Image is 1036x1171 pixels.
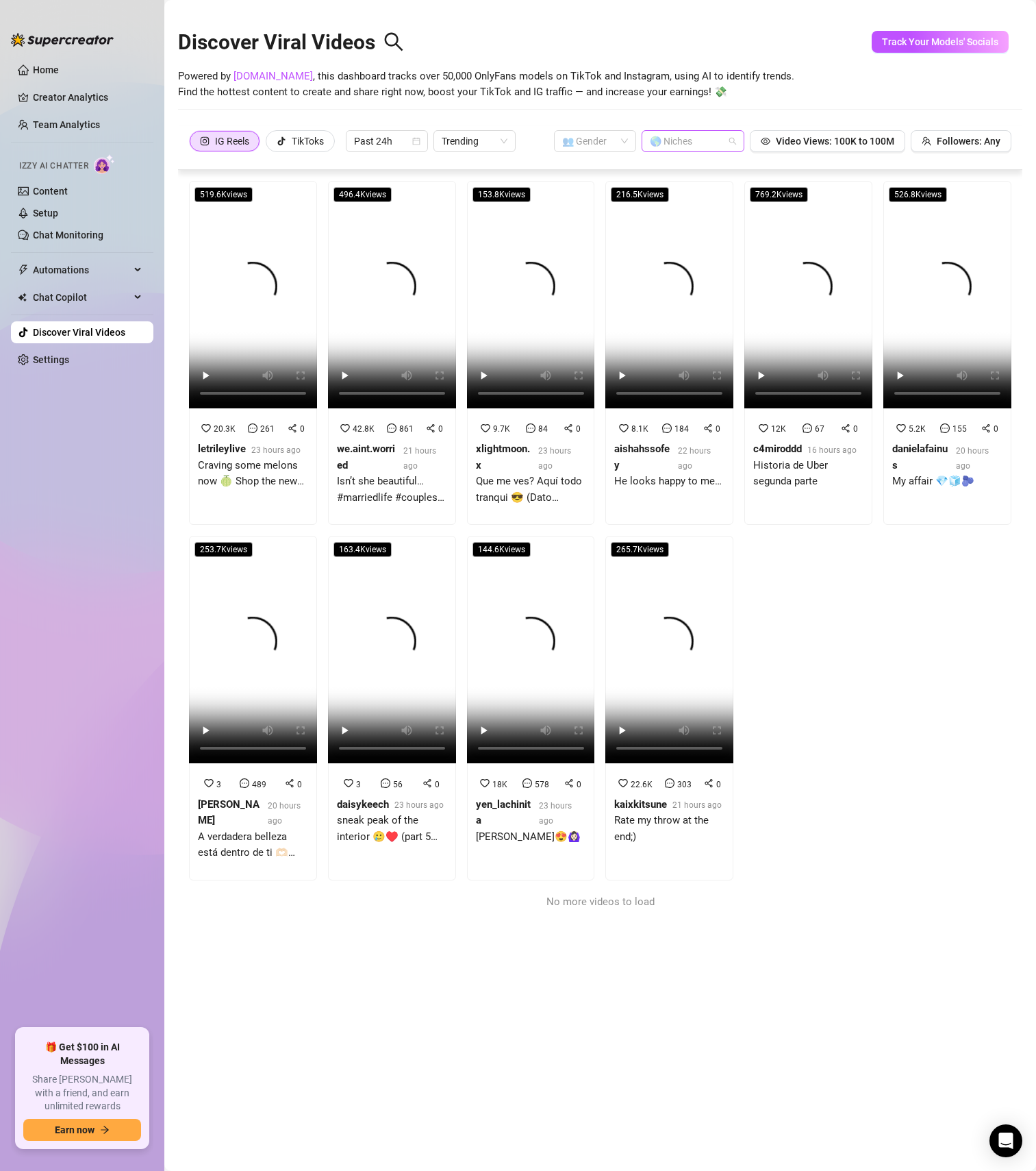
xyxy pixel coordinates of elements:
[194,542,253,557] span: 253.7K views
[619,423,629,433] span: heart
[989,1124,1022,1157] div: Open Intercom Messenger
[344,778,353,788] span: heart
[807,445,857,455] span: 16 hours ago
[337,443,395,471] strong: we.aint.worried
[815,424,824,434] span: 67
[194,187,253,202] span: 519.6K views
[178,29,404,56] h2: Discover Viral Videos
[248,423,257,433] span: message
[665,778,674,788] span: message
[383,32,404,52] span: search
[33,354,69,365] a: Settings
[744,181,872,525] a: 769.2Kviews12K670c4miroddd16 hours agoHistoria de Uber segunda parte
[611,187,669,202] span: 216.5K views
[33,208,58,219] a: Setup
[333,542,392,557] span: 163.4K views
[251,445,301,455] span: 23 hours ago
[467,181,595,525] a: 153.8Kviews9.7K840xlightmoon.x23 hours agoQue me ves? Aquí todo tranqui 😎 (Dato curioso: el audio...
[882,36,998,47] span: Track Your Models' Socials
[233,70,313,82] a: [DOMAIN_NAME]
[614,473,724,490] div: He looks happy to me…
[631,424,648,434] span: 8.1K
[285,778,294,788] span: share-alt
[576,424,581,434] span: 0
[522,778,532,788] span: message
[200,136,210,146] span: instagram
[393,780,403,789] span: 56
[492,780,507,789] span: 18K
[189,536,317,880] a: 253.7Kviews34890[PERSON_NAME]20 hours agoA verdadera belleza está dentro de ti 🫶🏻 @FashionNova
[476,443,530,471] strong: xlightmoon.x
[994,424,998,434] span: 0
[337,473,447,506] div: Isn’t she beautiful… #marriedlife #couples #interracialcouple #wv
[201,423,211,433] span: heart
[872,31,1009,53] button: Track Your Models' Socials
[716,780,721,789] span: 0
[422,778,432,788] span: share-alt
[539,801,572,826] span: 23 hours ago
[438,424,443,434] span: 0
[260,424,275,434] span: 261
[100,1125,110,1135] span: arrow-right
[618,778,628,788] span: heart
[394,800,444,810] span: 23 hours ago
[716,424,720,434] span: 0
[23,1119,141,1141] button: Earn nowarrow-right
[333,187,392,202] span: 496.4K views
[535,780,549,789] span: 578
[472,542,531,557] span: 144.6K views
[268,801,301,826] span: 20 hours ago
[328,181,456,525] a: 496.4Kviews42.8K8610we.aint.worried21 hours agoIsn’t she beautiful… #marriedlife #couples #interr...
[611,542,669,557] span: 265.7K views
[33,186,68,197] a: Content
[564,778,574,788] span: share-alt
[33,327,125,338] a: Discover Viral Videos
[204,778,214,788] span: heart
[853,424,858,434] span: 0
[476,798,531,827] strong: yen_lachinita
[677,780,692,789] span: 303
[481,423,490,433] span: heart
[937,136,1000,147] span: Followers: Any
[476,473,586,506] div: Que me ves? Aquí todo tranqui 😎 (Dato curioso: el audio solo es de un anime donde ya están cansad...
[605,181,733,525] a: 216.5Kviews8.1K1840aishahssofey22 hours agoHe looks happy to me…
[467,536,595,880] a: 144.6Kviews18K5780yen_lachinita23 hours ago[PERSON_NAME]😍🙆🏻‍♀️
[678,446,711,471] span: 22 hours ago
[292,131,324,151] div: TikToks
[538,446,571,471] span: 23 hours ago
[672,800,722,810] span: 21 hours ago
[198,458,308,490] div: Craving some melons now 🍈 Shop the new shirt!! @porouswalker !!
[546,896,655,908] span: No more videos to load
[354,131,420,151] span: Past 24h
[614,813,724,845] div: Rate my throw at the end;)
[23,1041,141,1068] span: 🎁 Get $100 in AI Messages
[216,780,221,789] span: 3
[564,423,573,433] span: share-alt
[11,33,114,47] img: logo-BBDzfeDw.svg
[952,424,967,434] span: 155
[538,424,548,434] span: 84
[480,778,490,788] span: heart
[896,423,906,433] span: heart
[759,423,768,433] span: heart
[753,458,863,490] div: Historia de Uber segunda parte
[750,187,808,202] span: 769.2K views
[94,154,115,174] img: AI Chatter
[605,536,733,880] a: 265.7Kviews22.6K3030kaixkitsune21 hours agoRate my throw at the end;)
[300,424,305,434] span: 0
[956,446,989,471] span: 20 hours ago
[33,119,100,130] a: Team Analytics
[472,187,531,202] span: 153.8K views
[911,130,1011,152] button: Followers: Any
[381,778,390,788] span: message
[922,136,931,146] span: team
[288,423,297,433] span: share-alt
[387,423,396,433] span: message
[277,136,286,146] span: tik-tok
[33,286,130,308] span: Chat Copilot
[328,536,456,880] a: 163.4Kviews3560daisykeech23 hours agosneak peak of the interior 🥲♥️ (part 5 coming soon)
[442,131,507,151] span: Trending
[33,259,130,281] span: Automations
[981,423,991,433] span: share-alt
[356,780,361,789] span: 3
